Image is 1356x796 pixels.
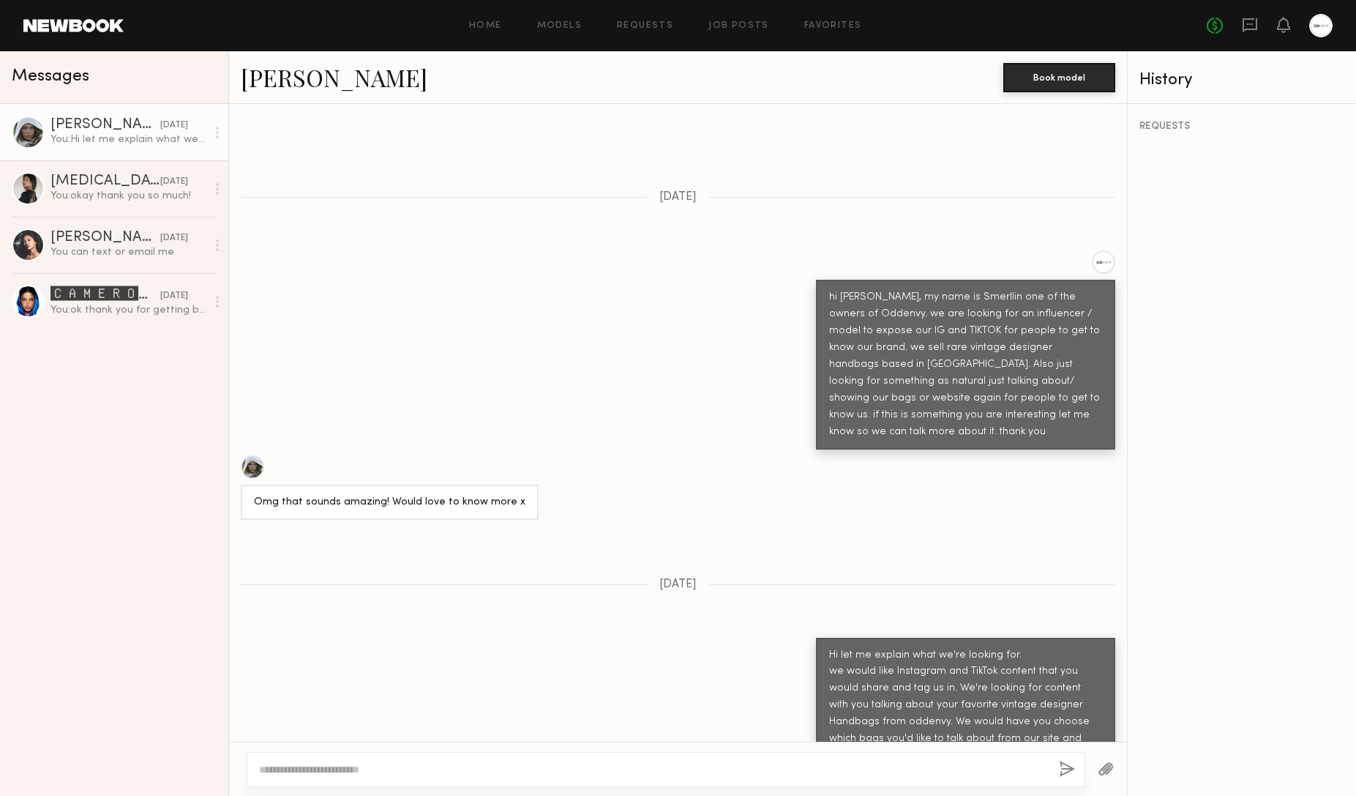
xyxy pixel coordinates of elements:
[659,191,697,204] span: [DATE]
[160,175,188,189] div: [DATE]
[50,245,206,259] div: You can text or email me
[1003,63,1115,92] button: Book model
[659,579,697,591] span: [DATE]
[50,133,206,146] div: You: Hi let me explain what we're looking for. we would like Instagram and TikTok content that yo...
[1003,70,1115,83] a: Book model
[829,647,1102,782] div: Hi let me explain what we're looking for. we would like Instagram and TikTok content that you wou...
[708,21,769,31] a: Job Posts
[1139,122,1344,132] div: REQUESTS
[50,118,160,133] div: [PERSON_NAME]
[617,21,673,31] a: Requests
[50,286,160,303] div: 🅲🅰🅼🅴🆁🅾🅽 🆂.
[50,174,160,189] div: [MEDICAL_DATA][PERSON_NAME]
[160,119,188,133] div: [DATE]
[12,68,89,85] span: Messages
[804,21,862,31] a: Favorites
[50,231,160,245] div: [PERSON_NAME]
[829,289,1102,441] div: hi [PERSON_NAME], my name is Smerllin one of the owners of Oddenvy. we are looking for an influen...
[160,289,188,303] div: [DATE]
[469,21,502,31] a: Home
[254,494,525,511] div: Omg that sounds amazing! Would love to know more x
[50,189,206,203] div: You: okay thank you so much!
[160,231,188,245] div: [DATE]
[1139,72,1344,89] div: History
[241,62,427,93] a: [PERSON_NAME]
[537,21,582,31] a: Models
[50,303,206,317] div: You: ok thank you for getting back to [GEOGRAPHIC_DATA]. If we decide to move the shoot date we m...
